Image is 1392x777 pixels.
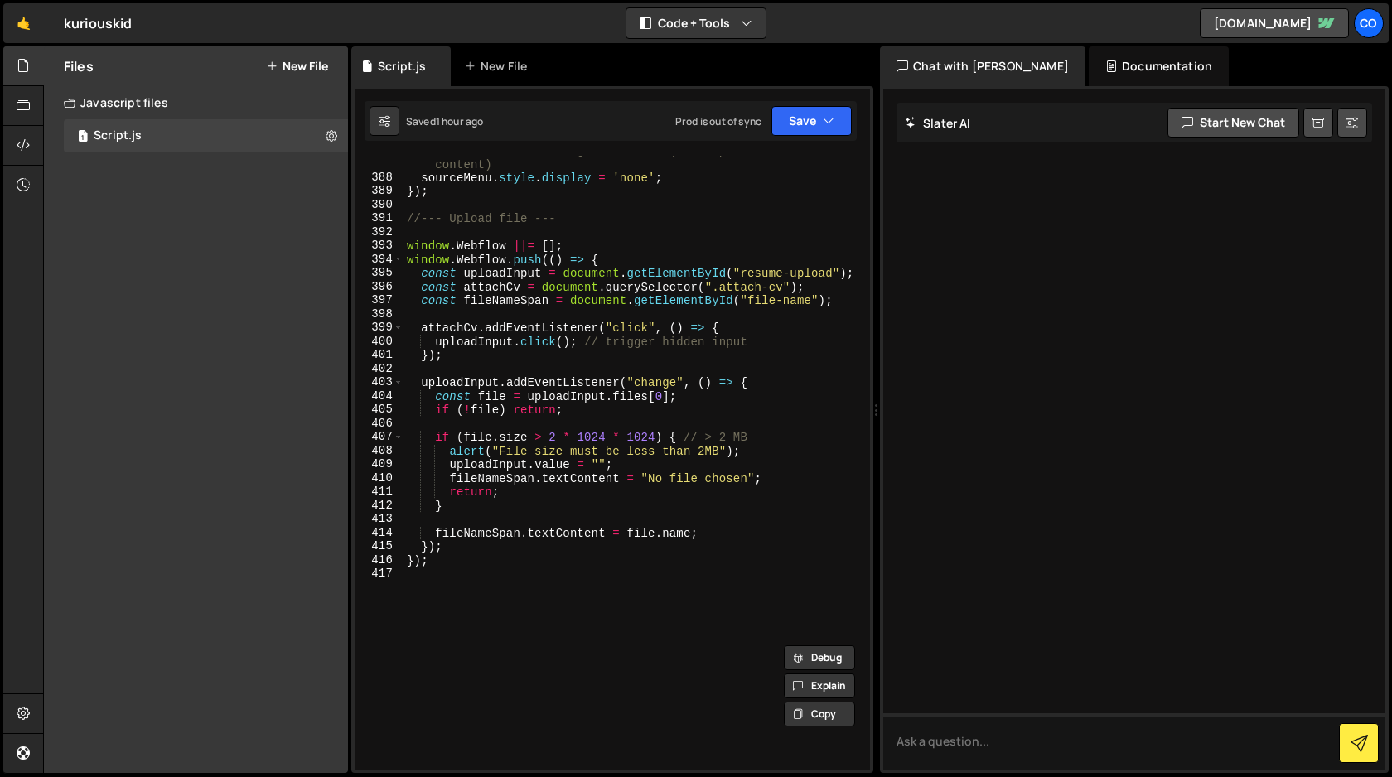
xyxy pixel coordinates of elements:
div: 401 [355,348,404,362]
button: Debug [784,645,855,670]
div: 415 [355,539,404,553]
span: 1 [78,131,88,144]
div: 408 [355,444,404,458]
button: New File [266,60,328,73]
div: 395 [355,266,404,280]
div: 394 [355,253,404,267]
div: 392 [355,225,404,239]
div: 402 [355,362,404,376]
div: Documentation [1089,46,1229,86]
div: 397 [355,293,404,307]
a: Co [1354,8,1384,38]
div: 403 [355,375,404,389]
div: 391 [355,211,404,225]
div: 390 [355,198,404,212]
div: 406 [355,417,404,431]
div: 393 [355,239,404,253]
div: 407 [355,430,404,444]
div: Chat with [PERSON_NAME] [880,46,1085,86]
div: Javascript files [44,86,348,119]
a: [DOMAIN_NAME] [1200,8,1349,38]
div: 1 hour ago [436,114,484,128]
div: Saved [406,114,483,128]
div: 413 [355,512,404,526]
a: 🤙 [3,3,44,43]
div: Script.js [378,58,426,75]
div: 409 [355,457,404,471]
div: 416 [355,553,404,567]
h2: Files [64,57,94,75]
div: 387 [355,143,404,171]
div: 388 [355,171,404,185]
div: 405 [355,403,404,417]
div: 399 [355,321,404,335]
button: Code + Tools [626,8,766,38]
div: kuriouskid [64,13,133,33]
button: Start new chat [1167,108,1299,138]
div: 398 [355,307,404,321]
div: 400 [355,335,404,349]
button: Explain [784,673,855,698]
div: Script.js [94,128,142,143]
div: Prod is out of sync [675,114,761,128]
div: 417 [355,567,404,581]
div: 16633/45317.js [64,119,348,152]
h2: Slater AI [905,115,971,131]
div: 404 [355,389,404,403]
button: Save [771,106,852,136]
div: 396 [355,280,404,294]
div: 389 [355,184,404,198]
div: 410 [355,471,404,485]
div: New File [464,58,534,75]
div: 411 [355,485,404,499]
button: Copy [784,702,855,726]
div: 412 [355,499,404,513]
div: 414 [355,526,404,540]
